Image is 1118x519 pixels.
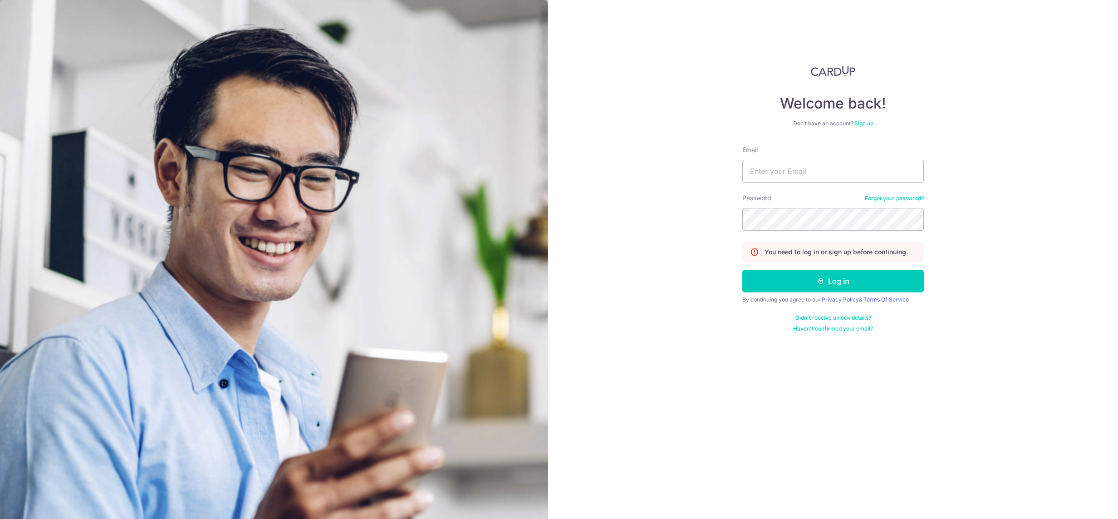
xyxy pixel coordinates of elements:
div: Don’t have an account? [742,120,924,127]
p: You need to log in or sign up before continuing. [765,247,908,257]
a: Forgot your password? [865,195,924,202]
input: Enter your Email [742,160,924,183]
img: CardUp Logo [811,65,855,76]
a: Sign up [854,120,873,127]
div: By continuing you agree to our & [742,296,924,303]
a: Didn't receive unlock details? [795,314,871,321]
button: Log in [742,270,924,292]
h4: Welcome back! [742,94,924,113]
label: Password [742,193,771,203]
a: Terms Of Service [863,296,909,303]
label: Email [742,145,758,154]
a: Haven't confirmed your email? [793,325,873,332]
a: Privacy Policy [822,296,859,303]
